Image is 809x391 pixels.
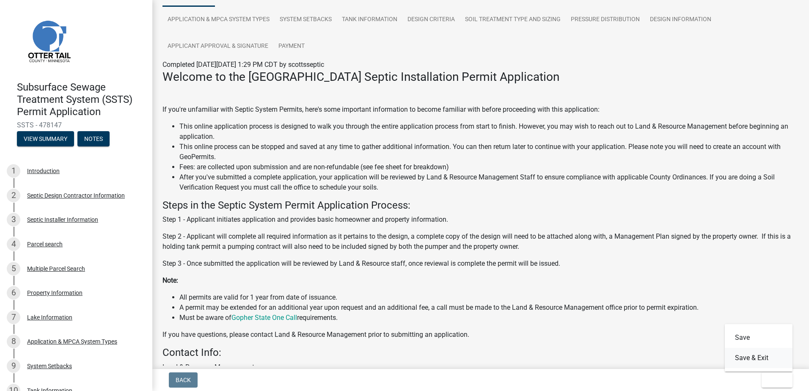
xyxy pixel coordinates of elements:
[179,142,799,162] li: This online process can be stopped and saved at any time to gather additional information. You ca...
[27,266,85,272] div: Multiple Parcel Search
[762,372,792,388] button: Exit
[17,81,146,118] h4: Subsurface Sewage Treatment System (SSTS) Permit Application
[7,335,20,348] div: 8
[179,313,799,323] li: Must be aware of requirements.
[176,377,191,383] span: Back
[27,339,117,344] div: Application & MPCA System Types
[162,330,799,340] p: If you have questions, please contact Land & Resource Management prior to submitting an application.
[7,311,20,324] div: 7
[273,33,310,60] a: Payment
[179,162,799,172] li: Fees: are collected upon submission and are non-refundable (see fee sheet for breakdown)
[725,324,792,372] div: Exit
[566,6,645,33] a: Pressure Distribution
[162,61,324,69] span: Completed [DATE][DATE] 1:29 PM CDT by scottsseptic
[162,33,273,60] a: Applicant Approval & Signature
[27,168,60,174] div: Introduction
[7,237,20,251] div: 4
[162,70,799,84] h3: Welcome to the [GEOGRAPHIC_DATA] Septic Installation Permit Application
[162,347,799,359] h4: Contact Info:
[27,193,125,198] div: Septic Design Contractor Information
[231,314,297,322] a: Gopher State One Call
[7,286,20,300] div: 6
[162,259,799,269] p: Step 3 - Once submitted the application will be reviewed by Land & Resource staff, once reviewal ...
[162,276,178,284] strong: Note:
[27,217,98,223] div: Septic Installer Information
[27,241,63,247] div: Parcel search
[179,303,799,313] li: A permit may be extended for an additional year upon request and an additional fee, a call must b...
[17,9,80,72] img: Otter Tail County, Minnesota
[77,131,110,146] button: Notes
[645,6,716,33] a: Design Information
[17,121,135,129] span: SSTS - 478147
[7,213,20,226] div: 3
[162,199,799,212] h4: Steps in the Septic System Permit Application Process:
[162,215,799,225] p: Step 1 - Applicant initiates application and provides basic homeowner and property information.
[169,372,198,388] button: Back
[7,164,20,178] div: 1
[27,363,72,369] div: System Setbacks
[77,136,110,143] wm-modal-confirm: Notes
[162,105,799,115] p: If you're unfamiliar with Septic System Permits, here's some important information to become fami...
[17,131,74,146] button: View Summary
[162,6,275,33] a: Application & MPCA System Types
[402,6,460,33] a: Design Criteria
[7,262,20,275] div: 5
[27,290,83,296] div: Property Information
[725,348,792,368] button: Save & Exit
[460,6,566,33] a: Soil Treatment Type and Sizing
[275,6,337,33] a: System Setbacks
[162,231,799,252] p: Step 2 - Applicant will complete all required information as it pertains to the design, a complet...
[179,121,799,142] li: This online application process is designed to walk you through the entire application process fr...
[7,359,20,373] div: 9
[337,6,402,33] a: Tank Information
[27,314,72,320] div: Lake Information
[725,328,792,348] button: Save
[179,172,799,193] li: After you've submitted a complete application, your application will be reviewed by Land & Resour...
[17,136,74,143] wm-modal-confirm: Summary
[179,292,799,303] li: All permits are valid for 1 year from date of issuance.
[768,377,781,383] span: Exit
[7,189,20,202] div: 2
